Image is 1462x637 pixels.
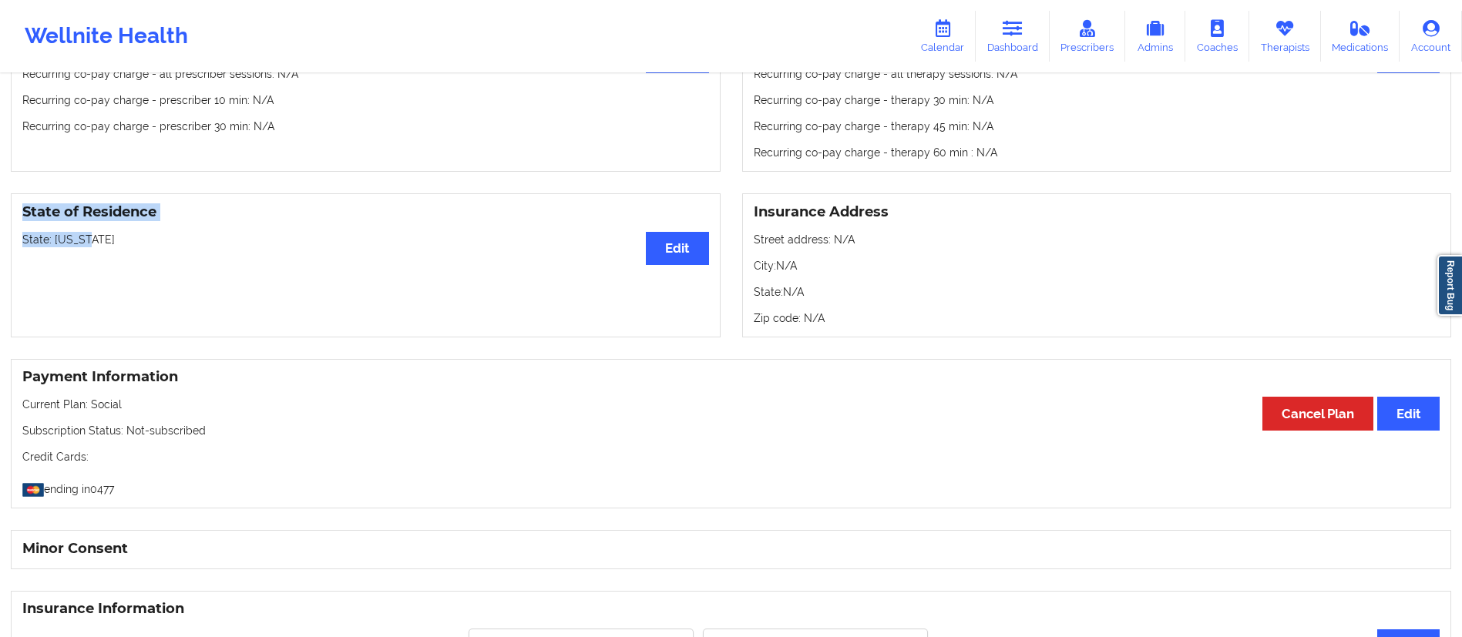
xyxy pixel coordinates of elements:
p: Recurring co-pay charge - therapy 45 min : N/A [754,119,1440,134]
p: Recurring co-pay charge - therapy 60 min : N/A [754,145,1440,160]
a: Coaches [1185,11,1249,62]
p: Subscription Status: Not-subscribed [22,423,1440,438]
a: Dashboard [976,11,1050,62]
p: Recurring co-pay charge - prescriber 30 min : N/A [22,119,709,134]
p: Recurring co-pay charge - all therapy sessions : N/A [754,66,1440,82]
a: Medications [1321,11,1400,62]
p: Recurring co-pay charge - prescriber 10 min : N/A [22,92,709,108]
p: State: [US_STATE] [22,232,709,247]
p: Recurring co-pay charge - therapy 30 min : N/A [754,92,1440,108]
button: Cancel Plan [1262,397,1373,430]
p: ending in 0477 [22,475,1440,497]
h3: State of Residence [22,203,709,221]
p: Current Plan: Social [22,397,1440,412]
h3: Minor Consent [22,540,1440,558]
p: Zip code: N/A [754,310,1440,326]
a: Calendar [909,11,976,62]
a: Prescribers [1050,11,1126,62]
a: Report Bug [1437,255,1462,316]
a: Therapists [1249,11,1321,62]
p: City: N/A [754,258,1440,273]
button: Edit [1377,397,1440,430]
p: Street address: N/A [754,232,1440,247]
h3: Insurance Information [22,600,1440,618]
h3: Payment Information [22,368,1440,386]
p: Credit Cards: [22,449,1440,464]
p: Recurring co-pay charge - all prescriber sessions : N/A [22,66,709,82]
a: Account [1400,11,1462,62]
p: State: N/A [754,284,1440,300]
button: Edit [646,232,708,265]
a: Admins [1125,11,1185,62]
h3: Insurance Address [754,203,1440,221]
